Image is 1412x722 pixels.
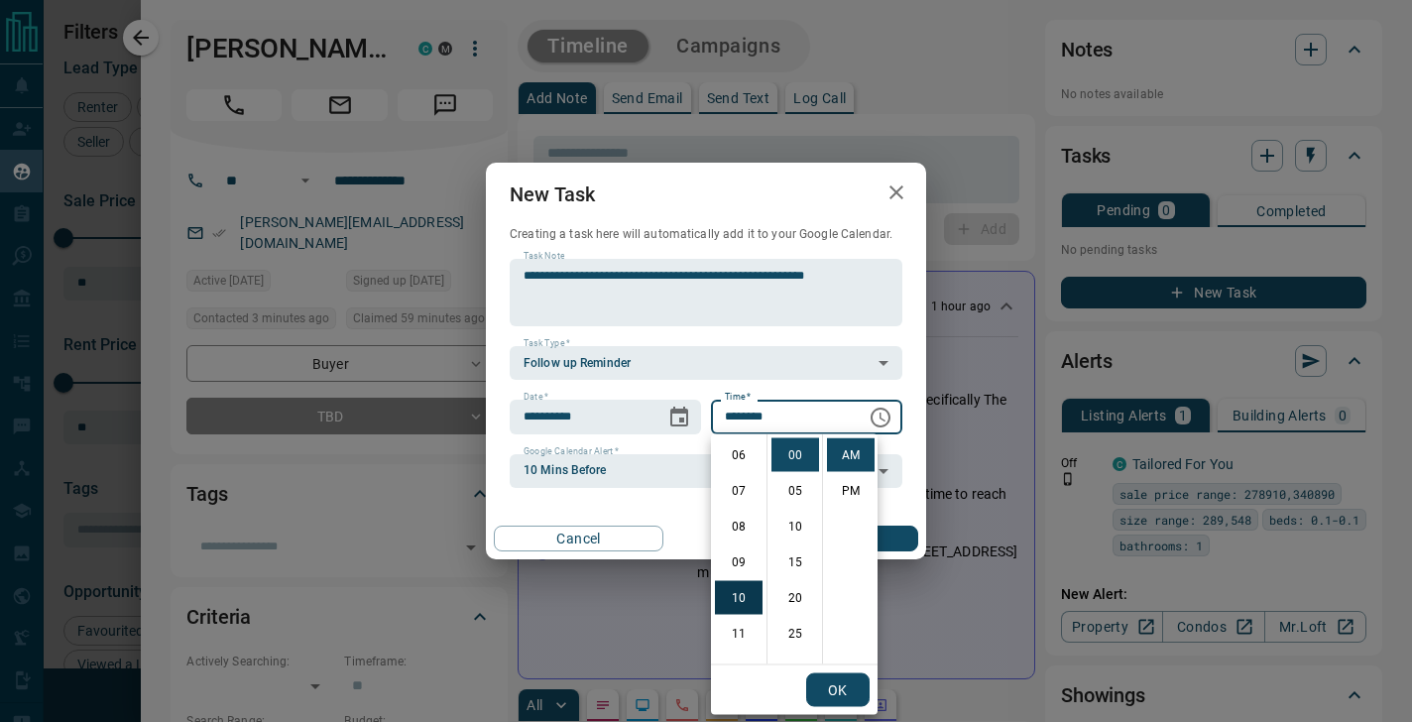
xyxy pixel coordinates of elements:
li: AM [827,438,875,472]
li: 15 minutes [771,545,819,579]
p: Creating a task here will automatically add it to your Google Calendar. [510,226,902,243]
label: Task Note [524,250,564,263]
ul: Select minutes [766,434,822,664]
label: Google Calendar Alert [524,445,619,458]
ul: Select meridiem [822,434,878,664]
button: Choose time, selected time is 10:00 AM [861,398,900,437]
li: 11 hours [715,617,763,651]
li: 7 hours [715,474,763,508]
div: Follow up Reminder [510,346,902,380]
li: 5 minutes [771,474,819,508]
li: 20 minutes [771,581,819,615]
ul: Select hours [711,434,766,664]
li: 6 hours [715,438,763,472]
li: PM [827,474,875,508]
li: 10 minutes [771,510,819,543]
label: Date [524,391,548,404]
button: OK [806,673,870,707]
label: Time [725,391,751,404]
li: 10 hours [715,581,763,615]
div: 10 Mins Before [510,454,902,488]
button: Choose date, selected date is Nov 19, 2025 [659,398,699,437]
button: Cancel [494,526,663,551]
li: 9 hours [715,545,763,579]
h2: New Task [486,163,619,226]
label: Task Type [524,337,570,350]
li: 8 hours [715,510,763,543]
li: 25 minutes [771,617,819,651]
li: 30 minutes [771,653,819,686]
li: 0 minutes [771,438,819,472]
